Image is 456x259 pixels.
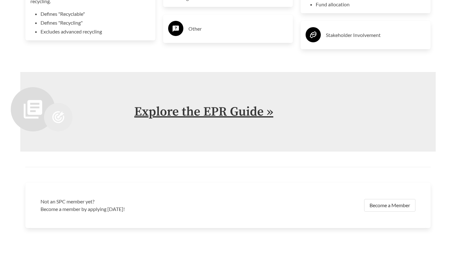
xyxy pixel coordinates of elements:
[41,10,150,18] li: Defines "Recyclable"
[316,1,426,8] li: Fund allocation
[188,24,288,34] h3: Other
[134,104,273,120] a: Explore the EPR Guide »
[364,199,415,212] a: Become a Member
[41,198,224,205] h3: Not an SPC member yet?
[41,205,224,213] p: Become a member by applying [DATE]!
[326,30,426,40] h3: Stakeholder Involvement
[41,28,150,35] li: Excludes advanced recycling
[41,19,150,27] li: Defines "Recycling"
